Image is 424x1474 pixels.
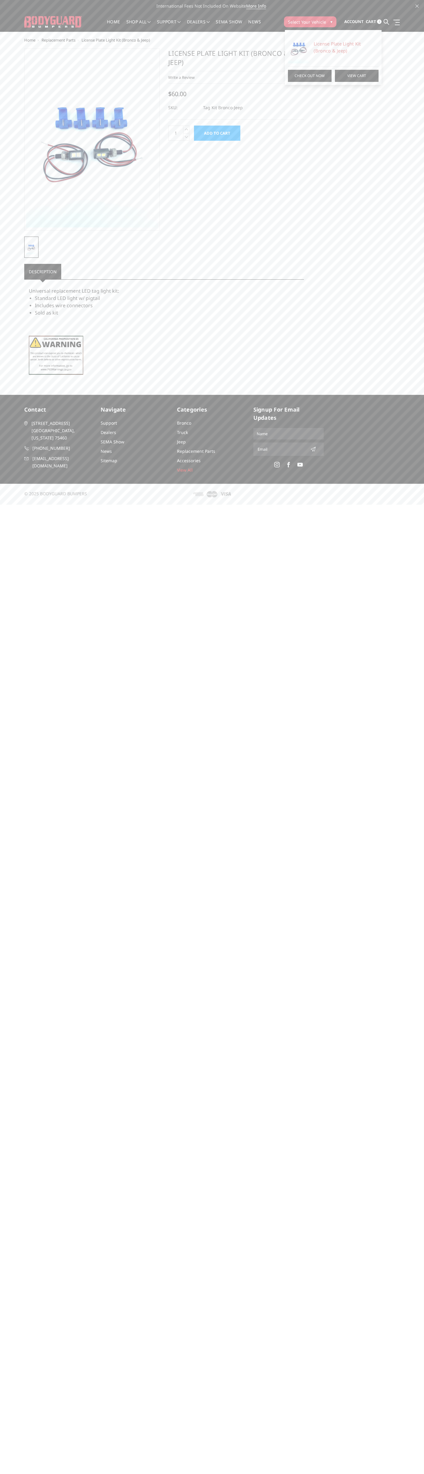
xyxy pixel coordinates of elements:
a: License Plate Light Kit (Bronco & Jeep) [314,40,379,54]
span: [PHONE_NUMBER] [32,445,94,452]
a: Description [24,264,61,279]
span: Universal replacement LED tag light kit: [29,288,119,294]
img: License Plate Light Kit (Bronco & Jeep) [26,240,37,254]
a: Account [344,14,364,30]
span: Select Your Vehicle [288,19,326,25]
h5: signup for email updates [253,406,324,422]
a: Cart 1 [366,14,382,30]
a: [PHONE_NUMBER] [24,445,95,452]
span: [EMAIL_ADDRESS][DOMAIN_NAME] [32,455,94,469]
a: Sitemap [101,458,117,463]
span: © 2025 BODYGUARD BUMPERS [24,491,87,496]
h5: Categories [177,406,247,414]
a: Home [107,20,120,32]
h5: Navigate [101,406,171,414]
span: Standard LED light w/ pigtail [35,295,100,301]
a: News [248,20,261,32]
a: View Cart [335,70,379,82]
h1: License Plate Light Kit (Bronco & Jeep) [168,49,304,71]
a: Check out now [288,70,332,82]
a: Bronco [177,420,191,426]
span: License Plate Light Kit (Bronco & Jeep) [82,37,150,43]
a: SEMA Show [101,439,124,445]
a: shop all [126,20,151,32]
a: Write a Review [168,75,195,80]
input: Name [254,429,323,439]
span: Cart [366,19,376,24]
img: BODYGUARD BUMPERS [24,16,82,27]
a: License Plate Light Kit (Bronco & Jeep) [24,49,160,231]
button: Select Your Vehicle [284,16,336,27]
span: Includes wire connectors [35,302,93,309]
a: Truck [177,429,188,435]
span: BODYGUARD [314,34,337,40]
span: [STREET_ADDRESS] [GEOGRAPHIC_DATA], [US_STATE] 75460 [32,420,93,442]
a: View All [177,467,193,473]
a: Dealers [187,20,210,32]
a: Replacement Parts [177,448,215,454]
h5: contact [24,406,95,414]
a: Replacement Parts [42,37,75,43]
span: $60.00 [314,56,325,62]
a: Dealers [101,429,116,435]
input: Email [255,444,308,454]
span: $60.00 [168,90,186,98]
span: Account [344,19,364,24]
input: Add to Cart [194,126,240,141]
a: More Info [246,3,266,9]
span: 1 [377,19,382,24]
span: ▾ [330,19,332,25]
a: Accessories [177,458,201,463]
a: Home [24,37,35,43]
a: SEMA Show [216,20,242,32]
a: News [101,448,112,454]
a: Support [157,20,181,32]
dd: Tag Kit Bronco-Jeep [203,102,243,113]
span: Sold as kit [35,309,58,316]
dt: SKU: [168,102,199,113]
img: License Plate Light Kit (Bronco & Jeep) [288,33,311,63]
a: [EMAIL_ADDRESS][DOMAIN_NAME] [24,455,95,469]
a: Support [101,420,117,426]
a: Jeep [177,439,186,445]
